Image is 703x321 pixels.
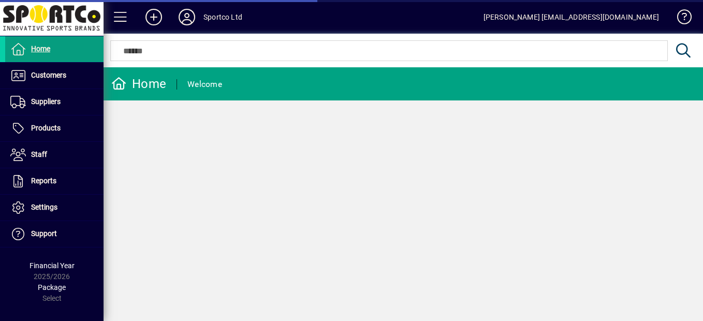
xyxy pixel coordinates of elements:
span: Customers [31,71,66,79]
button: Profile [170,8,203,26]
span: Settings [31,203,57,211]
div: Home [111,76,166,92]
a: Staff [5,142,104,168]
span: Financial Year [30,261,75,270]
a: Support [5,221,104,247]
a: Reports [5,168,104,194]
a: Knowledge Base [669,2,690,36]
span: Suppliers [31,97,61,106]
span: Products [31,124,61,132]
span: Reports [31,177,56,185]
a: Customers [5,63,104,89]
div: [PERSON_NAME] [EMAIL_ADDRESS][DOMAIN_NAME] [484,9,659,25]
span: Package [38,283,66,291]
button: Add [137,8,170,26]
a: Settings [5,195,104,221]
a: Products [5,115,104,141]
span: Staff [31,150,47,158]
div: Sportco Ltd [203,9,242,25]
a: Suppliers [5,89,104,115]
span: Home [31,45,50,53]
span: Support [31,229,57,238]
div: Welcome [187,76,222,93]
